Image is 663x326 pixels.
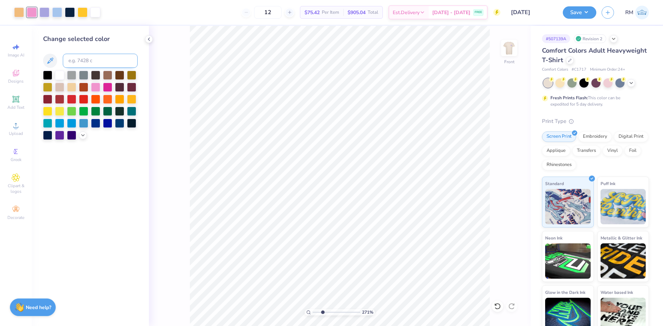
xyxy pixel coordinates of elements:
div: Front [504,59,514,65]
a: RM [625,6,649,19]
span: Puff Ink [601,180,615,187]
span: Per Item [322,9,339,16]
div: Embroidery [578,131,612,142]
span: Neon Ink [545,234,562,242]
span: $905.04 [348,9,366,16]
span: [DATE] - [DATE] [432,9,470,16]
span: Designs [8,78,24,84]
span: Water based Ink [601,289,633,296]
span: Add Text [7,105,24,110]
div: Change selected color [43,34,138,44]
img: Puff Ink [601,189,646,224]
span: $75.42 [305,9,320,16]
span: Standard [545,180,564,187]
div: Transfers [572,146,601,156]
span: Decorate [7,215,24,220]
span: Minimum Order: 24 + [590,67,625,73]
span: Total [368,9,378,16]
div: Screen Print [542,131,576,142]
div: Foil [625,146,641,156]
div: Revision 2 [574,34,606,43]
div: Vinyl [603,146,622,156]
button: Save [563,6,596,19]
img: Metallic & Glitter Ink [601,243,646,279]
img: Front [502,41,516,55]
span: # C1717 [572,67,586,73]
span: Clipart & logos [4,183,28,194]
div: Print Type [542,117,649,125]
span: FREE [475,10,482,15]
input: Untitled Design [506,5,557,19]
img: Neon Ink [545,243,591,279]
span: RM [625,8,633,17]
div: This color can be expedited for 5 day delivery. [550,95,637,107]
img: Standard [545,189,591,224]
strong: Fresh Prints Flash: [550,95,588,101]
span: 271 % [362,309,373,315]
span: Image AI [8,52,24,58]
div: Digital Print [614,131,648,142]
div: Applique [542,146,570,156]
strong: Need help? [26,304,51,311]
input: – – [254,6,282,19]
span: Greek [11,157,22,162]
span: Metallic & Glitter Ink [601,234,642,242]
span: Comfort Colors Adult Heavyweight T-Shirt [542,46,647,64]
div: Rhinestones [542,160,576,170]
span: Upload [9,131,23,136]
span: Comfort Colors [542,67,568,73]
input: e.g. 7428 c [63,54,138,68]
div: # 507139A [542,34,570,43]
span: Glow in the Dark Ink [545,289,585,296]
img: Roberta Manuel [635,6,649,19]
span: Est. Delivery [393,9,420,16]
